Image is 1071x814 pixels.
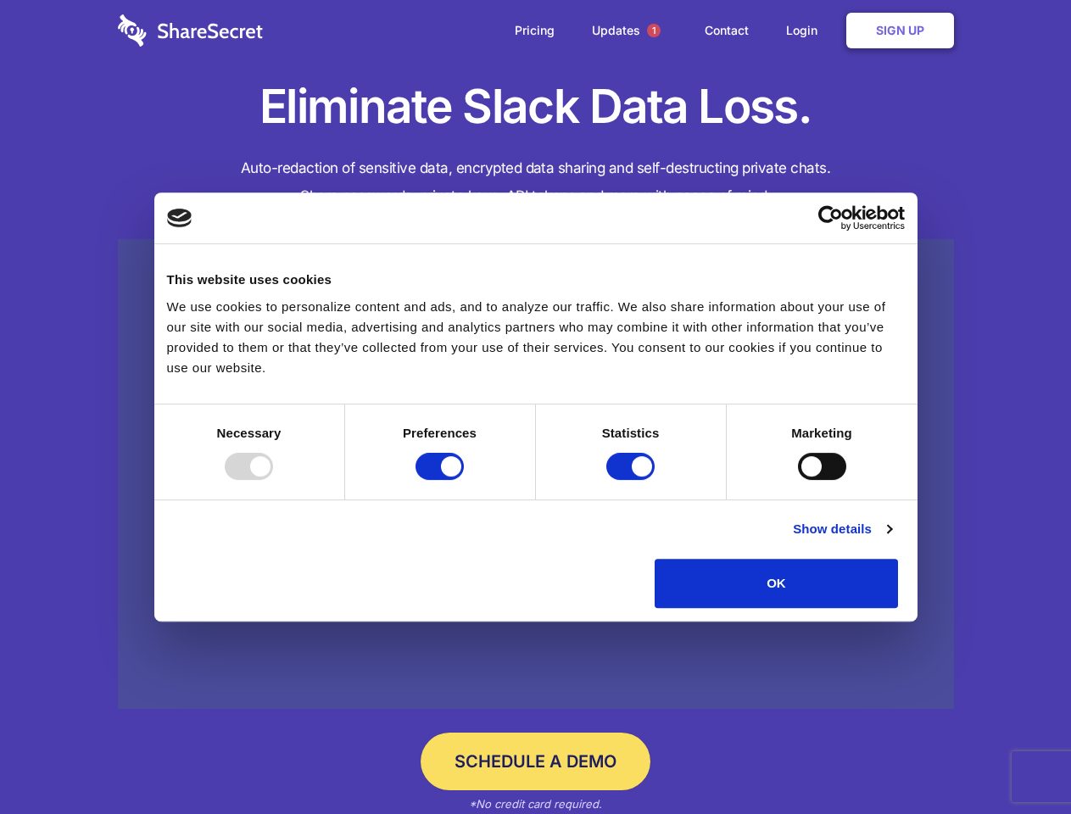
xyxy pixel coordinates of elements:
a: Show details [793,519,891,539]
h4: Auto-redaction of sensitive data, encrypted data sharing and self-destructing private chats. Shar... [118,154,954,210]
a: Wistia video thumbnail [118,239,954,710]
img: logo [167,209,192,227]
strong: Preferences [403,426,477,440]
strong: Necessary [217,426,282,440]
span: 1 [647,24,661,37]
button: OK [655,559,898,608]
h1: Eliminate Slack Data Loss. [118,76,954,137]
div: This website uses cookies [167,270,905,290]
img: logo-wordmark-white-trans-d4663122ce5f474addd5e946df7df03e33cb6a1c49d2221995e7729f52c070b2.svg [118,14,263,47]
a: Schedule a Demo [421,733,650,790]
a: Sign Up [846,13,954,48]
a: Pricing [498,4,572,57]
strong: Statistics [602,426,660,440]
em: *No credit card required. [469,797,602,811]
a: Contact [688,4,766,57]
a: Login [769,4,843,57]
strong: Marketing [791,426,852,440]
div: We use cookies to personalize content and ads, and to analyze our traffic. We also share informat... [167,297,905,378]
a: Usercentrics Cookiebot - opens in a new window [756,205,905,231]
